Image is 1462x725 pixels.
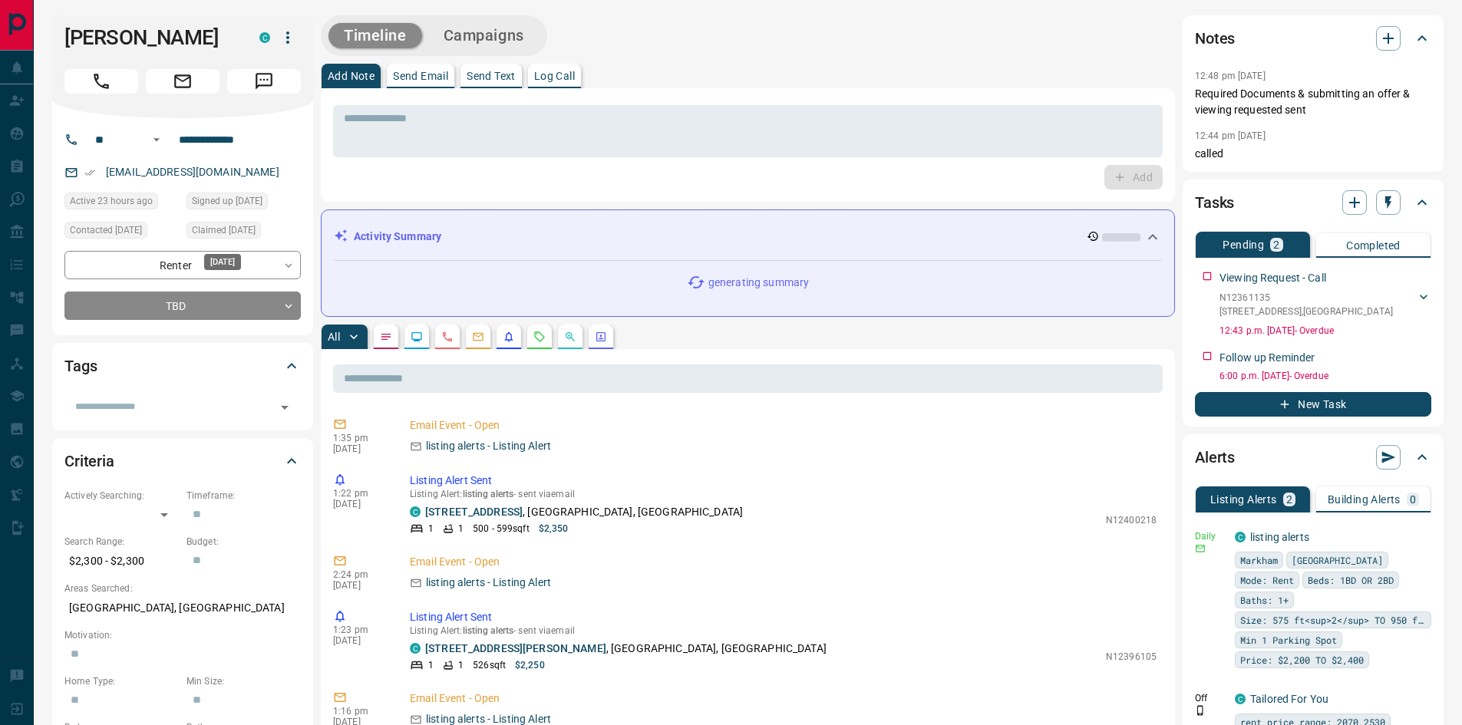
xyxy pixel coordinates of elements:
[1223,239,1264,250] p: Pending
[64,69,138,94] span: Call
[64,443,301,479] div: Criteria
[147,130,166,149] button: Open
[467,71,516,81] p: Send Text
[1273,239,1279,250] p: 2
[1286,494,1292,505] p: 2
[333,569,387,580] p: 2:24 pm
[428,658,434,672] p: 1
[1195,86,1431,118] p: Required Documents & submitting an offer & viewing requested sent
[328,23,422,48] button: Timeline
[1240,572,1294,588] span: Mode: Rent
[334,222,1162,251] div: Activity Summary
[146,69,219,94] span: Email
[503,331,515,343] svg: Listing Alerts
[1195,392,1431,417] button: New Task
[410,506,421,517] div: condos.ca
[333,488,387,499] p: 1:22 pm
[410,609,1157,625] p: Listing Alert Sent
[333,635,387,646] p: [DATE]
[425,504,743,520] p: , [GEOGRAPHIC_DATA], [GEOGRAPHIC_DATA]
[1219,350,1315,366] p: Follow up Reminder
[1195,190,1234,215] h2: Tasks
[333,580,387,591] p: [DATE]
[1195,71,1266,81] p: 12:48 pm [DATE]
[595,331,607,343] svg: Agent Actions
[1195,705,1206,716] svg: Push Notification Only
[473,658,506,672] p: 526 sqft
[393,71,448,81] p: Send Email
[227,69,301,94] span: Message
[458,658,464,672] p: 1
[425,642,606,654] a: [STREET_ADDRESS][PERSON_NAME]
[539,522,569,536] p: $2,350
[333,433,387,443] p: 1:35 pm
[1195,20,1431,57] div: Notes
[333,706,387,717] p: 1:16 pm
[1219,369,1431,383] p: 6:00 p.m. [DATE] - Overdue
[333,443,387,454] p: [DATE]
[186,535,301,549] p: Budget:
[1235,694,1246,704] div: condos.ca
[380,331,392,343] svg: Notes
[1410,494,1416,505] p: 0
[1240,592,1289,608] span: Baths: 1+
[1346,240,1401,251] p: Completed
[1210,494,1277,505] p: Listing Alerts
[1106,650,1157,664] p: N12396105
[473,522,529,536] p: 500 - 599 sqft
[410,489,1157,499] p: Listing Alert : - sent via email
[70,193,153,209] span: Active 23 hours ago
[64,292,301,320] div: TBD
[64,193,179,214] div: Thu Sep 11 2025
[328,71,375,81] p: Add Note
[426,575,551,591] p: listing alerts - Listing Alert
[186,222,301,243] div: Mon Sep 08 2025
[411,331,423,343] svg: Lead Browsing Activity
[463,489,514,499] span: listing alerts
[1219,291,1393,305] p: N12361135
[1250,693,1328,705] a: Tailored For You
[186,489,301,503] p: Timeframe:
[533,331,546,343] svg: Requests
[472,331,484,343] svg: Emails
[1308,572,1394,588] span: Beds: 1BD OR 2BD
[1219,288,1431,321] div: N12361135[STREET_ADDRESS],[GEOGRAPHIC_DATA]
[425,641,827,657] p: , [GEOGRAPHIC_DATA], [GEOGRAPHIC_DATA]
[64,449,114,473] h2: Criteria
[64,222,179,243] div: Tue Sep 09 2025
[1195,26,1235,51] h2: Notes
[333,499,387,509] p: [DATE]
[70,222,142,238] span: Contacted [DATE]
[1195,146,1431,162] p: called
[64,549,179,574] p: $2,300 - $2,300
[1235,532,1246,542] div: condos.ca
[1292,552,1383,568] span: [GEOGRAPHIC_DATA]
[328,331,340,342] p: All
[426,438,551,454] p: listing alerts - Listing Alert
[1195,543,1206,554] svg: Email
[410,643,421,654] div: condos.ca
[64,348,301,384] div: Tags
[186,674,301,688] p: Min Size:
[192,222,256,238] span: Claimed [DATE]
[64,535,179,549] p: Search Range:
[84,167,95,178] svg: Email Verified
[1219,270,1326,286] p: Viewing Request - Call
[64,489,179,503] p: Actively Searching:
[64,628,301,642] p: Motivation:
[64,25,236,50] h1: [PERSON_NAME]
[1240,652,1364,667] span: Price: $2,200 TO $2,400
[192,193,262,209] span: Signed up [DATE]
[186,193,301,214] div: Mon Sep 08 2025
[1195,184,1431,221] div: Tasks
[1106,513,1157,527] p: N12400218
[463,625,514,636] span: listing alerts
[428,23,540,48] button: Campaigns
[1195,439,1431,476] div: Alerts
[564,331,576,343] svg: Opportunities
[410,417,1157,433] p: Email Event - Open
[1195,691,1226,705] p: Off
[1195,529,1226,543] p: Daily
[441,331,454,343] svg: Calls
[534,71,575,81] p: Log Call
